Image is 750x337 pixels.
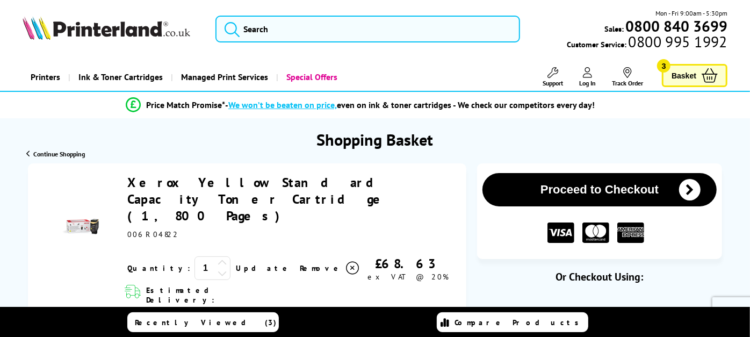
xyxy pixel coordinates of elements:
[482,173,717,206] button: Proceed to Checkout
[68,63,171,91] a: Ink & Toner Cartridges
[127,312,279,332] a: Recently Viewed (3)
[582,223,609,243] img: MASTER CARD
[455,318,585,327] span: Compare Products
[672,68,696,83] span: Basket
[625,16,727,36] b: 0800 840 3699
[543,67,563,87] a: Support
[135,318,277,327] span: Recently Viewed (3)
[624,21,727,31] a: 0800 840 3699
[317,129,434,150] h1: Shopping Basket
[23,63,68,91] a: Printers
[127,263,190,273] span: Quantity:
[61,208,99,246] img: Xerox Yellow Standard Capacity Toner Cartridge (1,800 Pages)
[215,16,520,42] input: Search
[33,150,85,158] span: Continue Shopping
[236,263,291,273] a: Update
[225,99,595,110] div: - even on ink & toner cartridges - We check our competitors every day!
[300,260,360,276] a: Delete item from your basket
[579,79,596,87] span: Log In
[627,37,727,47] span: 0800 995 1992
[437,312,588,332] a: Compare Products
[617,223,644,243] img: American Express
[547,223,574,243] img: VISA
[657,59,670,73] span: 3
[78,63,163,91] span: Ink & Toner Cartridges
[360,255,456,272] div: £68.63
[228,99,337,110] span: We won’t be beaten on price,
[158,305,164,313] sup: th
[127,230,179,239] span: 006R04822
[171,63,276,91] a: Managed Print Services
[127,174,395,224] a: Xerox Yellow Standard Capacity Toner Cartridge (1,800 Pages)
[23,16,190,40] img: Printerland Logo
[300,263,342,273] span: Remove
[662,64,727,87] a: Basket 3
[276,63,345,91] a: Special Offers
[5,96,715,114] li: modal_Promise
[23,16,202,42] a: Printerland Logo
[367,272,449,282] span: ex VAT @ 20%
[567,37,727,49] span: Customer Service:
[543,79,563,87] span: Support
[477,270,722,284] div: Or Checkout Using:
[26,150,85,158] a: Continue Shopping
[655,8,727,18] span: Mon - Fri 9:00am - 5:30pm
[579,67,596,87] a: Log In
[612,67,643,87] a: Track Order
[146,99,225,110] span: Price Match Promise*
[146,285,257,317] span: Estimated Delivery: 04 September
[604,24,624,34] span: Sales:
